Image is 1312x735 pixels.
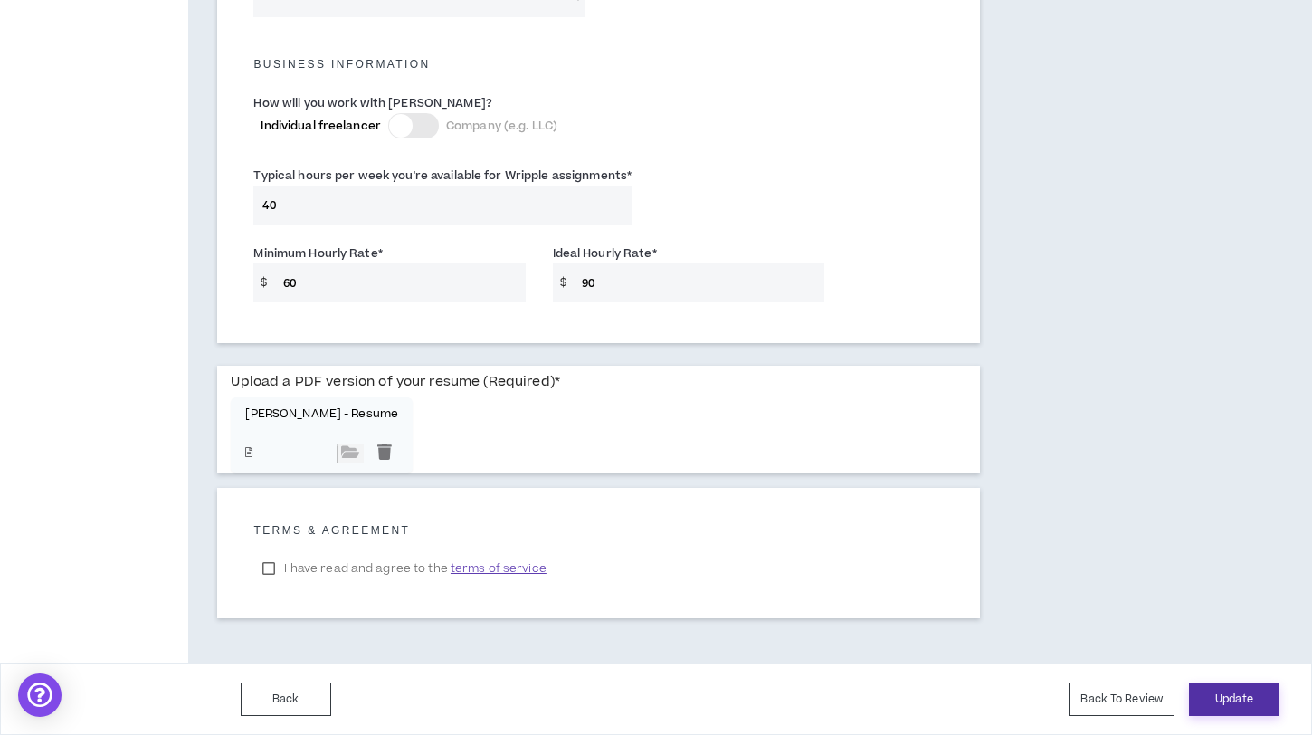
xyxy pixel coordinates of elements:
label: Typical hours per week you're available for Wripple assignments [253,161,632,190]
span: $ [253,263,274,302]
button: Update [1189,682,1279,716]
label: Ideal Hourly Rate [553,239,657,268]
h5: Business Information [240,58,956,71]
div: Open Intercom Messenger [18,673,62,717]
h5: Terms & Agreement [253,524,943,537]
label: Upload a PDF version of your resume (Required) [231,366,560,397]
span: Company (e.g. LLC) [446,118,557,134]
span: $ [553,263,574,302]
label: Minimum Hourly Rate [253,239,382,268]
button: Back To Review [1069,682,1174,716]
label: I have read and agree to the [253,555,555,582]
button: Back [241,682,331,716]
span: Individual freelancer [261,118,381,134]
span: terms of service [451,559,547,577]
input: Ex $75 [274,263,526,302]
label: How will you work with [PERSON_NAME]? [253,89,491,118]
input: Ex $90 [573,263,824,302]
p: [PERSON_NAME] - Resume [245,407,398,421]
